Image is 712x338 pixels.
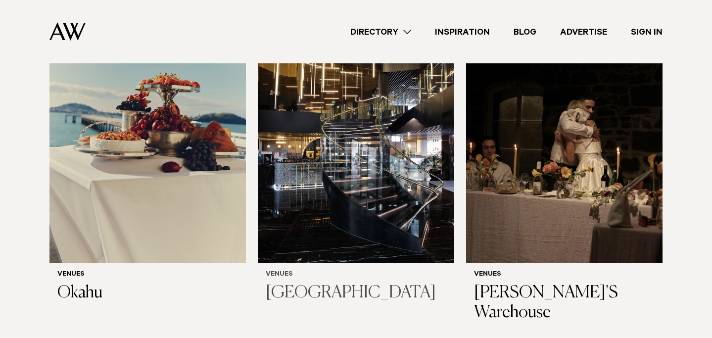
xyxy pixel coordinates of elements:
[548,25,619,39] a: Advertise
[266,283,446,303] h3: [GEOGRAPHIC_DATA]
[57,271,238,279] h6: Venues
[57,283,238,303] h3: Okahu
[49,22,86,41] img: Auckland Weddings Logo
[423,25,502,39] a: Inspiration
[474,283,655,324] h3: [PERSON_NAME]'S Warehouse
[266,271,446,279] h6: Venues
[338,25,423,39] a: Directory
[474,271,655,279] h6: Venues
[502,25,548,39] a: Blog
[619,25,674,39] a: Sign In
